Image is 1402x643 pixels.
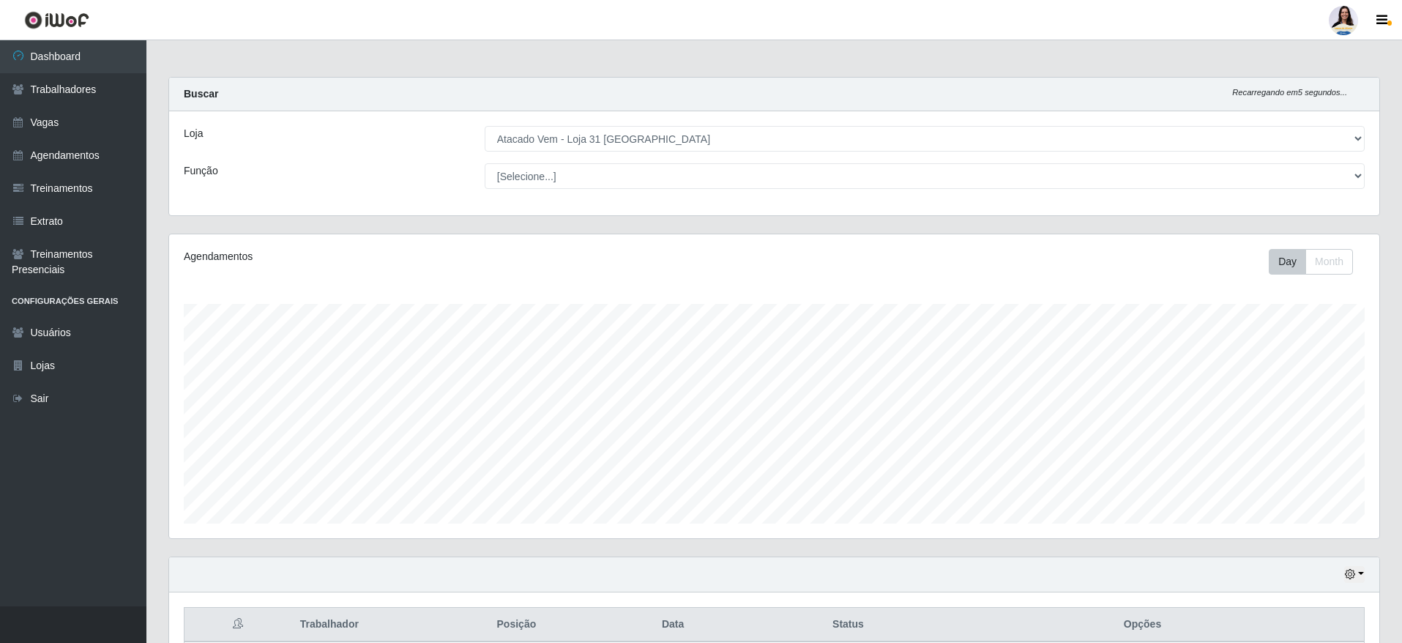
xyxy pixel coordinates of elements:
[570,608,775,642] th: Data
[1232,88,1347,97] i: Recarregando em 5 segundos...
[24,11,89,29] img: CoreUI Logo
[184,249,663,264] div: Agendamentos
[921,608,1364,642] th: Opções
[1269,249,1353,275] div: First group
[184,163,218,179] label: Função
[184,126,203,141] label: Loja
[1269,249,1306,275] button: Day
[775,608,921,642] th: Status
[1269,249,1365,275] div: Toolbar with button groups
[463,608,571,642] th: Posição
[184,88,218,100] strong: Buscar
[1305,249,1353,275] button: Month
[291,608,463,642] th: Trabalhador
